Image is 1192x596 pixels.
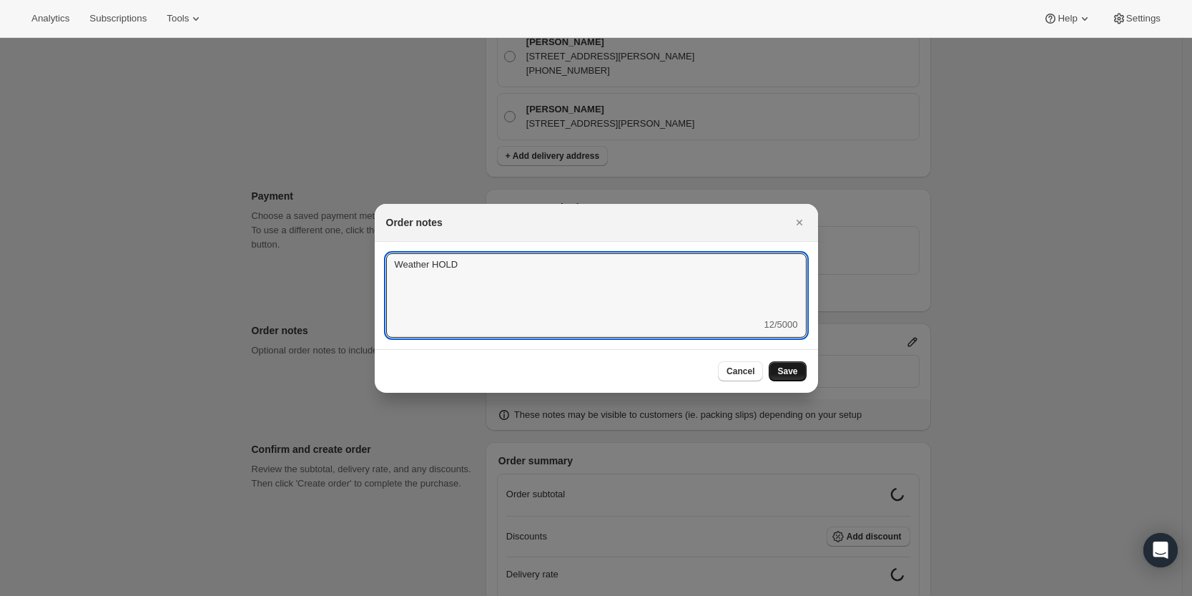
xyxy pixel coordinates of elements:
[386,253,807,318] textarea: Weather HOLD
[1035,9,1100,29] button: Help
[81,9,155,29] button: Subscriptions
[89,13,147,24] span: Subscriptions
[718,361,763,381] button: Cancel
[158,9,212,29] button: Tools
[769,361,806,381] button: Save
[1058,13,1077,24] span: Help
[1103,9,1169,29] button: Settings
[386,215,443,230] h2: Order notes
[1143,533,1178,567] div: Open Intercom Messenger
[167,13,189,24] span: Tools
[726,366,754,377] span: Cancel
[1126,13,1161,24] span: Settings
[31,13,69,24] span: Analytics
[777,366,797,377] span: Save
[23,9,78,29] button: Analytics
[789,212,809,233] button: Close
